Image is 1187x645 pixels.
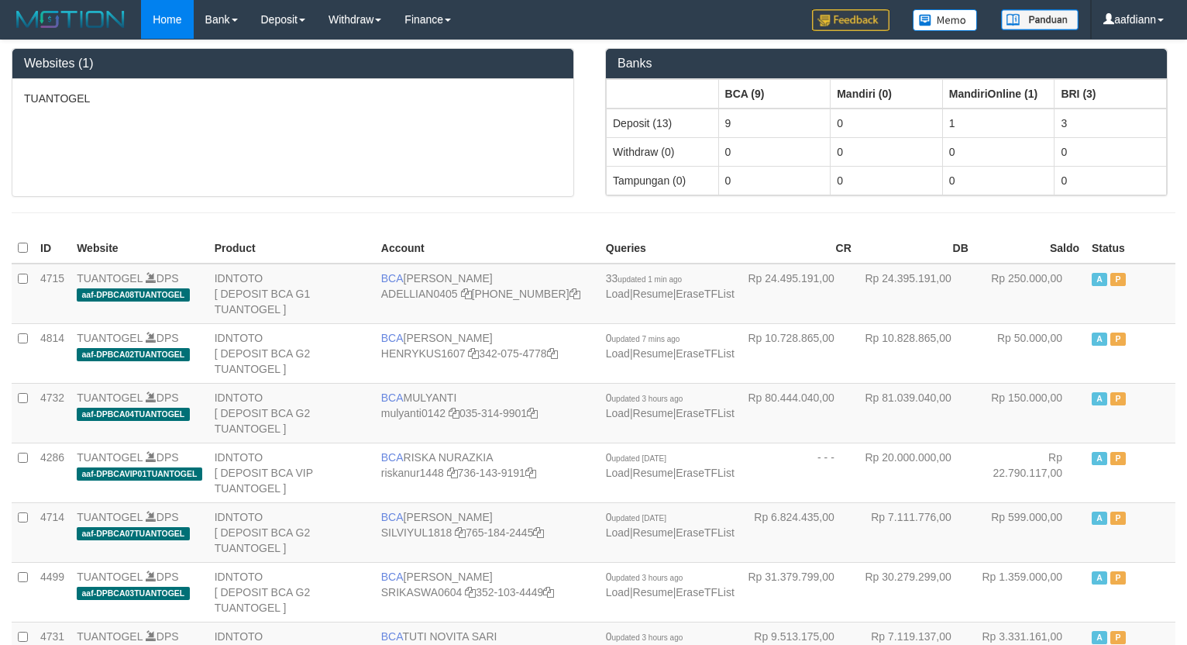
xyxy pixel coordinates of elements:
[381,630,403,643] span: BCA
[942,109,1055,138] td: 1
[607,79,719,109] th: Group: activate to sort column ascending
[375,383,600,443] td: MULYANTI 035-314-9901
[858,264,975,324] td: Rp 24.395.191,00
[606,526,630,539] a: Load
[1055,166,1167,195] td: 0
[942,166,1055,195] td: 0
[606,451,735,479] span: | |
[461,288,472,300] a: Copy ADELLIAN0405 to clipboard
[527,407,538,419] a: Copy 0353149901 to clipboard
[71,383,208,443] td: DPS
[831,166,943,195] td: 0
[676,347,734,360] a: EraseTFList
[676,586,734,598] a: EraseTFList
[612,574,683,582] span: updated 3 hours ago
[1110,571,1126,585] span: Paused
[975,323,1086,383] td: Rp 50.000,00
[1055,109,1167,138] td: 3
[858,383,975,443] td: Rp 81.039.040,00
[208,383,375,443] td: IDNTOTO [ DEPOSIT BCA G2 TUANTOGEL ]
[1092,452,1107,465] span: Active
[612,633,683,642] span: updated 3 hours ago
[208,562,375,622] td: IDNTOTO [ DEPOSIT BCA G2 TUANTOGEL ]
[676,407,734,419] a: EraseTFList
[718,109,831,138] td: 9
[612,514,666,523] span: updated [DATE]
[606,571,735,598] span: | |
[676,526,734,539] a: EraseTFList
[676,467,734,479] a: EraseTFList
[741,323,858,383] td: Rp 10.728.865,00
[71,233,208,264] th: Website
[975,264,1086,324] td: Rp 250.000,00
[208,233,375,264] th: Product
[633,467,673,479] a: Resume
[208,443,375,502] td: IDNTOTO [ DEPOSIT BCA VIP TUANTOGEL ]
[1055,137,1167,166] td: 0
[831,109,943,138] td: 0
[24,57,562,71] h3: Websites (1)
[381,467,444,479] a: riskanur1448
[77,288,189,302] span: aaf-DPBCA08TUANTOGEL
[975,383,1086,443] td: Rp 150.000,00
[77,272,143,285] a: TUANTOGEL
[913,9,978,31] img: Button%20Memo.svg
[12,8,129,31] img: MOTION_logo.png
[34,264,71,324] td: 4715
[1092,333,1107,346] span: Active
[633,407,673,419] a: Resume
[607,109,719,138] td: Deposit (13)
[975,233,1086,264] th: Saldo
[741,233,858,264] th: CR
[1092,392,1107,405] span: Active
[741,443,858,502] td: - - -
[71,264,208,324] td: DPS
[618,57,1155,71] h3: Banks
[1055,79,1167,109] th: Group: activate to sort column ascending
[71,323,208,383] td: DPS
[1110,392,1126,405] span: Paused
[606,272,735,300] span: | |
[1086,233,1175,264] th: Status
[718,166,831,195] td: 0
[24,91,562,106] p: TUANTOGEL
[1110,631,1126,644] span: Paused
[606,467,630,479] a: Load
[77,348,189,361] span: aaf-DPBCA02TUANTOGEL
[741,502,858,562] td: Rp 6.824.435,00
[858,233,975,264] th: DB
[612,395,683,403] span: updated 3 hours ago
[533,526,544,539] a: Copy 7651842445 to clipboard
[34,233,71,264] th: ID
[858,502,975,562] td: Rp 7.111.776,00
[375,323,600,383] td: [PERSON_NAME] 342-075-4778
[208,323,375,383] td: IDNTOTO [ DEPOSIT BCA G2 TUANTOGEL ]
[34,502,71,562] td: 4714
[381,586,463,598] a: SRIKASWA0604
[858,443,975,502] td: Rp 20.000.000,00
[942,137,1055,166] td: 0
[606,347,630,360] a: Load
[381,288,458,300] a: ADELLIAN0405
[606,332,680,344] span: 0
[1092,512,1107,525] span: Active
[71,502,208,562] td: DPS
[77,630,143,643] a: TUANTOGEL
[633,347,673,360] a: Resume
[607,166,719,195] td: Tampungan (0)
[1110,273,1126,286] span: Paused
[208,502,375,562] td: IDNTOTO [ DEPOSIT BCA G2 TUANTOGEL ]
[600,233,741,264] th: Queries
[633,586,673,598] a: Resume
[449,407,459,419] a: Copy mulyanti0142 to clipboard
[381,272,404,285] span: BCA
[77,467,202,481] span: aaf-DPBCAVIP01TUANTOGEL
[607,137,719,166] td: Withdraw (0)
[606,272,682,285] span: 33
[77,571,143,583] a: TUANTOGEL
[447,467,458,479] a: Copy riskanur1448 to clipboard
[381,511,404,523] span: BCA
[606,511,735,539] span: | |
[1110,333,1126,346] span: Paused
[606,391,683,404] span: 0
